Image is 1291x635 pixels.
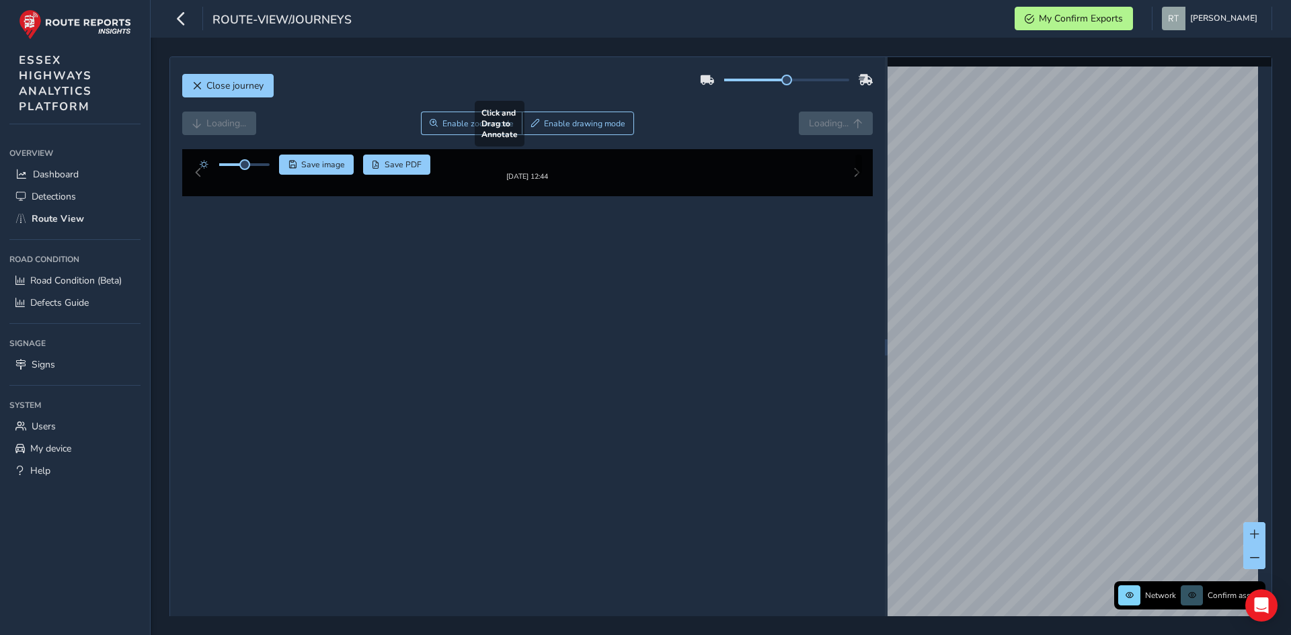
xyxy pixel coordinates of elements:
span: My Confirm Exports [1039,12,1123,25]
div: [DATE] 12:44 [486,182,568,192]
span: Road Condition (Beta) [30,274,122,287]
a: My device [9,437,141,460]
a: Signs [9,353,141,376]
img: Thumbnail frame [486,169,568,182]
span: ESSEX HIGHWAYS ANALYTICS PLATFORM [19,52,92,114]
a: Route View [9,208,141,230]
button: My Confirm Exports [1015,7,1133,30]
div: Overview [9,143,141,163]
button: Close journey [182,74,274,97]
img: rr logo [19,9,131,40]
span: Help [30,464,50,477]
span: Save PDF [385,159,422,170]
a: Detections [9,185,141,208]
span: Save image [301,159,345,170]
a: Users [9,415,141,437]
span: Enable drawing mode [544,118,625,129]
span: Users [32,420,56,433]
a: Dashboard [9,163,141,185]
div: System [9,395,141,415]
span: Confirm assets [1208,590,1261,601]
button: Zoom [421,112,522,135]
span: route-view/journeys [212,11,352,30]
span: Close journey [206,79,264,92]
span: Defects Guide [30,296,89,309]
div: Open Intercom Messenger [1245,589,1278,622]
a: Road Condition (Beta) [9,269,141,292]
span: Network [1145,590,1176,601]
span: Enable zoom mode [442,118,514,129]
span: Route View [32,212,84,225]
img: diamond-layout [1162,7,1185,30]
span: [PERSON_NAME] [1190,7,1257,30]
span: Detections [32,190,76,203]
button: PDF [363,155,431,175]
button: Draw [522,112,634,135]
span: Signs [32,358,55,371]
a: Help [9,460,141,482]
button: [PERSON_NAME] [1162,7,1262,30]
span: My device [30,442,71,455]
button: Save [279,155,354,175]
a: Defects Guide [9,292,141,314]
div: Road Condition [9,249,141,269]
span: Dashboard [33,168,79,181]
div: Signage [9,333,141,353]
